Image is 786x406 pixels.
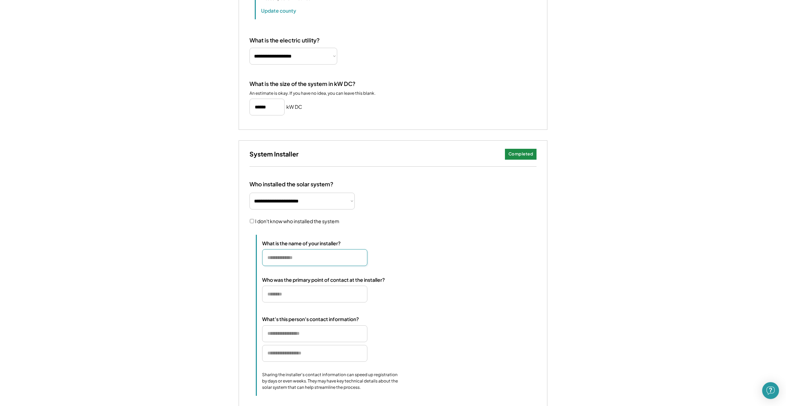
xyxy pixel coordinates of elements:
div: Sharing the installer's contact information can speed up registration by days or even weeks. They... [262,372,399,391]
div: Who was the primary point of contact at the installer? [262,277,385,283]
div: An estimate is okay. If you have no idea, you can leave this blank. [249,91,375,96]
div: Who installed the solar system? [249,181,333,188]
div: Open Intercom Messenger [762,382,779,399]
button: Update county [261,7,296,14]
div: What's this person's contact information? [262,316,359,322]
h3: System Installer [249,150,299,158]
h5: kW DC [286,104,302,111]
div: What is the name of your installer? [262,240,341,246]
div: What is the electric utility? [249,37,320,44]
label: I don't know who installed the system [255,218,339,224]
div: What is the size of the system in kW DC? [249,80,355,88]
div: Completed [508,151,533,157]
